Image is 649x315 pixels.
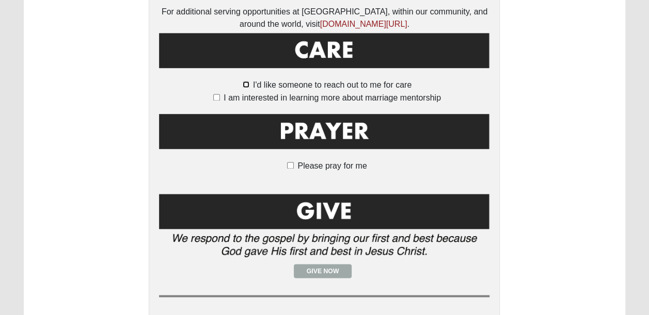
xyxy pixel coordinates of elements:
input: I'd like someone to reach out to me for care [243,81,249,88]
img: Prayer.png [159,111,489,158]
input: Please pray for me [287,162,294,169]
div: For additional serving opportunities at [GEOGRAPHIC_DATA], within our community, and around the w... [159,6,489,30]
span: Please pray for me [297,161,367,170]
a: [DOMAIN_NAME][URL] [320,20,407,28]
input: I am interested in learning more about marriage mentorship [213,94,220,101]
img: Give.png [159,192,489,264]
span: I'd like someone to reach out to me for care [253,80,411,89]
img: Care.png [159,30,489,77]
span: I am interested in learning more about marriage mentorship [224,93,441,102]
a: Give Now [294,264,352,278]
